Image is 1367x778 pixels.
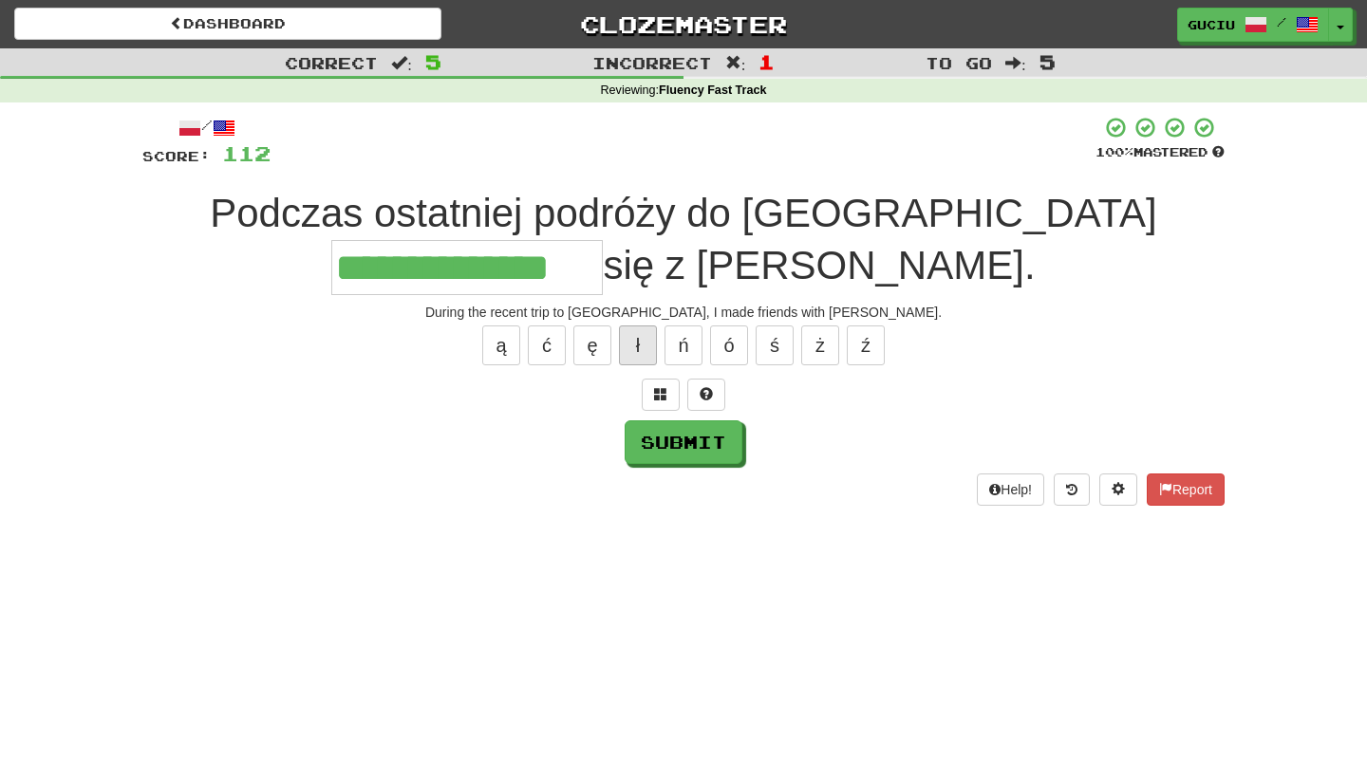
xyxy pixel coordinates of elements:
a: Dashboard [14,8,441,40]
span: 5 [425,50,441,73]
div: Mastered [1095,144,1225,161]
span: 112 [222,141,271,165]
button: Report [1147,473,1225,506]
div: / [142,116,271,139]
button: ś [756,325,794,365]
span: / [1277,15,1286,28]
button: ą [482,325,520,365]
span: : [1005,55,1026,71]
a: Guciu / [1177,8,1329,42]
button: ń [665,325,702,365]
span: Score: [142,148,211,164]
button: Round history (alt+y) [1054,473,1090,506]
a: Clozemaster [470,8,897,41]
button: ź [847,325,885,365]
button: Single letter hint - you only get 1 per sentence and score half the points! alt+h [687,379,725,411]
span: się z [PERSON_NAME]. [603,243,1035,287]
span: 5 [1039,50,1056,73]
button: ó [710,325,748,365]
button: ę [573,325,611,365]
span: Guciu [1188,16,1235,33]
span: Incorrect [592,53,712,72]
span: Podczas ostatniej podróży do [GEOGRAPHIC_DATA] [210,191,1157,235]
button: Switch sentence to multiple choice alt+p [642,379,680,411]
span: : [391,55,412,71]
button: ć [528,325,566,365]
div: During the recent trip to [GEOGRAPHIC_DATA], I made friends with [PERSON_NAME]. [142,303,1225,322]
span: Correct [285,53,378,72]
button: Help! [977,473,1044,506]
button: ł [619,325,657,365]
strong: Fluency Fast Track [659,83,766,97]
span: To go [926,53,992,72]
span: 1 [758,50,775,73]
button: ż [801,325,839,365]
span: 100 % [1095,144,1133,159]
span: : [725,55,746,71]
button: Submit [625,420,742,464]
